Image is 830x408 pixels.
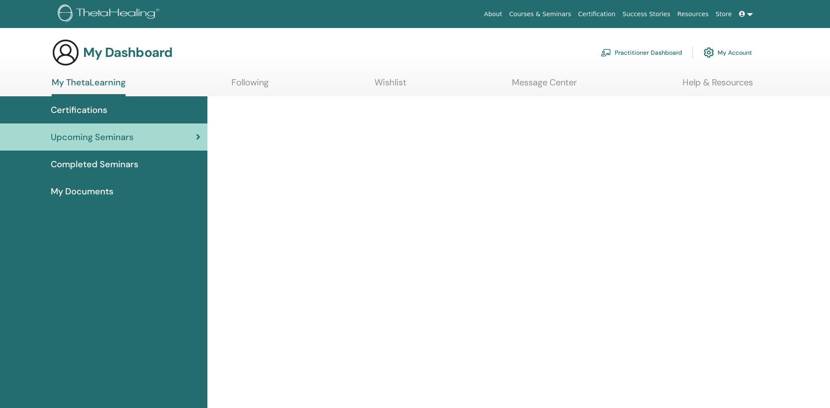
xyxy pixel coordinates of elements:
[674,6,712,22] a: Resources
[52,39,80,67] img: generic-user-icon.jpg
[683,77,753,94] a: Help & Resources
[58,4,162,24] img: logo.png
[601,49,611,56] img: chalkboard-teacher.svg
[480,6,505,22] a: About
[231,77,269,94] a: Following
[51,130,133,144] span: Upcoming Seminars
[51,103,107,116] span: Certifications
[52,77,126,96] a: My ThetaLearning
[601,43,682,62] a: Practitioner Dashboard
[51,158,138,171] span: Completed Seminars
[712,6,735,22] a: Store
[704,45,714,60] img: cog.svg
[375,77,406,94] a: Wishlist
[512,77,577,94] a: Message Center
[506,6,575,22] a: Courses & Seminars
[51,185,113,198] span: My Documents
[704,43,752,62] a: My Account
[619,6,674,22] a: Success Stories
[574,6,619,22] a: Certification
[83,45,172,60] h3: My Dashboard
